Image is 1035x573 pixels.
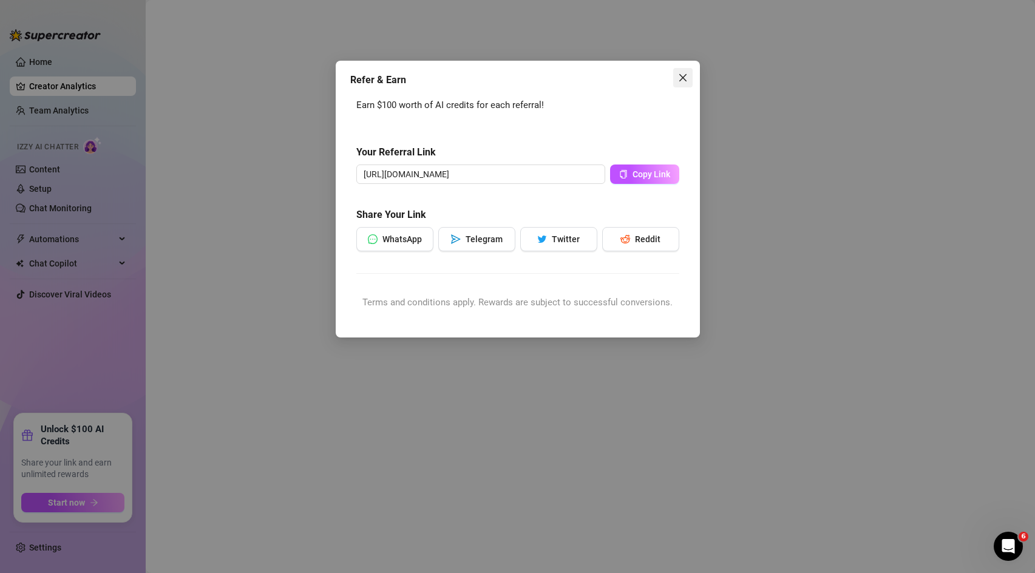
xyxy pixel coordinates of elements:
span: send [451,234,461,244]
div: Terms and conditions apply. Rewards are subject to successful conversions. [356,296,679,310]
span: 6 [1019,532,1028,541]
span: message [368,234,378,244]
span: Copy Link [633,169,670,179]
button: twitterTwitter [520,227,597,251]
div: Earn $100 worth of AI credits for each referral! [356,98,679,113]
span: Reddit [635,234,660,244]
span: close [678,73,688,83]
div: Refer & Earn [350,73,685,87]
span: WhatsApp [382,234,422,244]
span: Twitter [552,234,580,244]
button: messageWhatsApp [356,227,433,251]
button: Copy Link [610,164,679,184]
span: Telegram [466,234,503,244]
button: sendTelegram [438,227,515,251]
span: copy [619,170,628,178]
span: Close [673,73,693,83]
button: Close [673,68,693,87]
button: redditReddit [602,227,679,251]
h5: Share Your Link [356,208,679,222]
span: reddit [620,234,630,244]
iframe: Intercom live chat [994,532,1023,561]
h5: Your Referral Link [356,145,679,160]
span: twitter [537,234,547,244]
